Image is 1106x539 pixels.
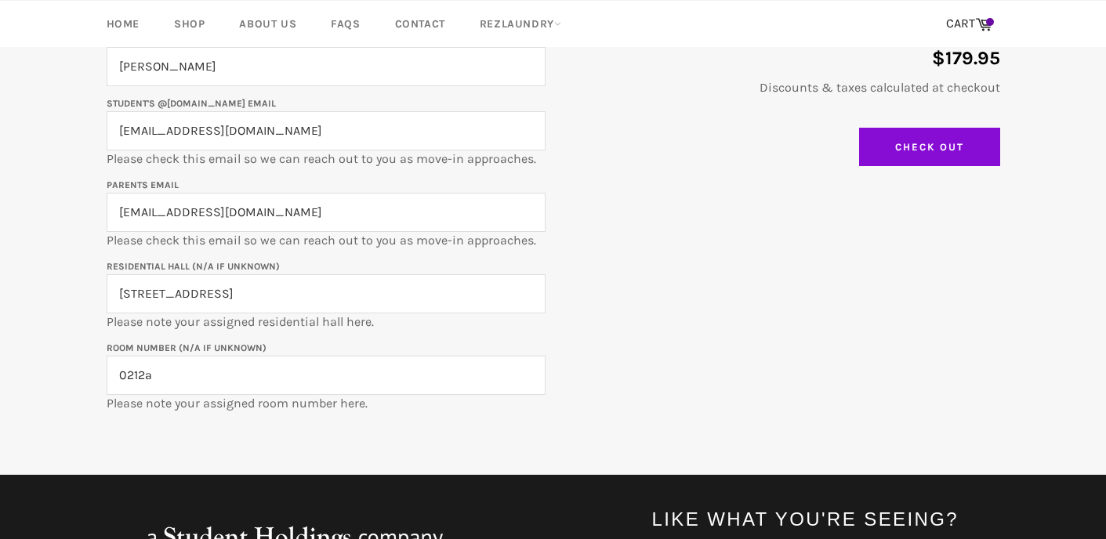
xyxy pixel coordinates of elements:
[107,338,546,412] p: Please note your assigned room number here.
[107,179,179,190] label: Parents email
[652,506,1000,532] h4: Like what you're seeing?
[464,1,577,47] a: RezLaundry
[223,1,312,47] a: About Us
[561,45,1000,71] p: $179.95
[315,1,375,47] a: FAQs
[379,1,461,47] a: Contact
[107,175,546,249] p: Please check this email so we can reach out to you as move-in approaches.
[107,257,546,331] p: Please note your assigned residential hall here.
[107,261,280,272] label: Residential Hall (N/A if unknown)
[158,1,220,47] a: Shop
[107,94,546,168] p: Please check this email so we can reach out to you as move-in approaches.
[91,1,155,47] a: Home
[107,98,276,109] label: Student's @[DOMAIN_NAME] email
[561,79,1000,96] p: Discounts & taxes calculated at checkout
[859,128,1000,167] input: Check Out
[938,8,1000,41] a: CART
[107,342,267,353] label: Room Number (N/A if unknown)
